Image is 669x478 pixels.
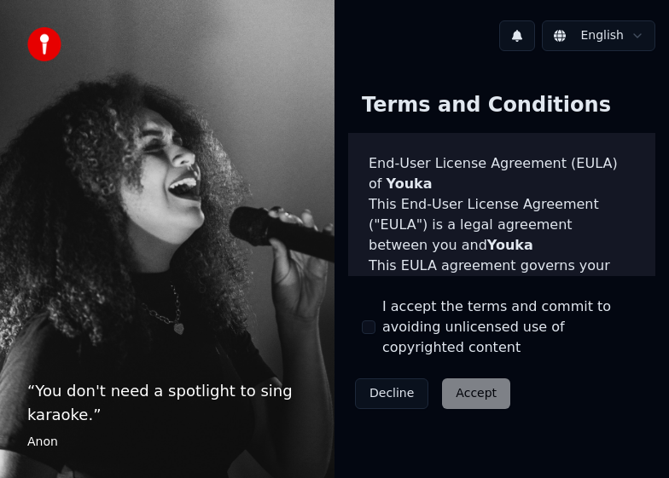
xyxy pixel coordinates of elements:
label: I accept the terms and commit to avoiding unlicensed use of copyrighted content [382,297,642,358]
p: This EULA agreement governs your acquisition and use of our software ("Software") directly from o... [369,256,635,378]
p: This End-User License Agreement ("EULA") is a legal agreement between you and [369,194,635,256]
footer: Anon [27,434,307,451]
button: Decline [355,378,428,409]
p: “ You don't need a spotlight to sing karaoke. ” [27,379,307,427]
span: Youka [487,237,533,253]
span: Youka [387,176,433,192]
img: youka [27,27,61,61]
h3: End-User License Agreement (EULA) of [369,153,635,194]
div: Terms and Conditions [348,78,625,133]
